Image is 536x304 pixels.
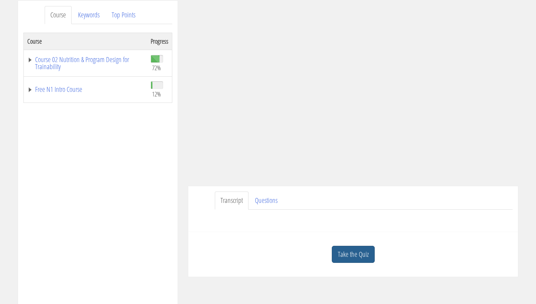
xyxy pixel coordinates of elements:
a: Top Points [106,6,141,24]
th: Progress [147,33,172,50]
a: Free N1 Intro Course [27,86,144,93]
a: Take the Quiz [332,246,375,263]
span: 72% [152,64,161,72]
a: Course 02 Nutrition & Program Design for Trainability [27,56,144,70]
a: Course [45,6,72,24]
a: Transcript [215,192,249,210]
th: Course [24,33,147,50]
a: Keywords [72,6,105,24]
a: Questions [249,192,283,210]
span: 12% [152,90,161,98]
